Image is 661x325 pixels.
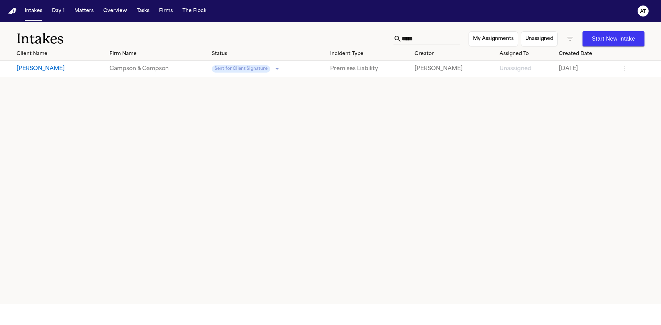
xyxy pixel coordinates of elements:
[49,5,67,17] button: Day 1
[8,8,17,14] img: Finch Logo
[72,5,96,17] button: Matters
[180,5,209,17] button: The Flock
[521,31,558,46] button: Unassigned
[109,65,206,73] a: View details for Bonita Atkinson
[559,65,615,73] a: View details for Bonita Atkinson
[415,65,494,73] a: View details for Bonita Atkinson
[17,65,104,73] button: View details for Bonita Atkinson
[500,66,532,72] span: Unassigned
[212,65,270,73] span: Sent for Client Signature
[212,50,325,57] div: Status
[583,31,644,46] button: Start New Intake
[212,64,281,74] div: Update intake status
[8,8,17,14] a: Home
[330,50,409,57] div: Incident Type
[469,31,518,46] button: My Assignments
[22,5,45,17] button: Intakes
[134,5,152,17] button: Tasks
[156,5,176,17] button: Firms
[109,50,206,57] div: Firm Name
[559,50,615,57] div: Created Date
[330,65,409,73] a: View details for Bonita Atkinson
[500,65,553,73] a: View details for Bonita Atkinson
[500,50,553,57] div: Assigned To
[17,30,394,47] h1: Intakes
[17,50,104,57] div: Client Name
[415,50,494,57] div: Creator
[101,5,130,17] button: Overview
